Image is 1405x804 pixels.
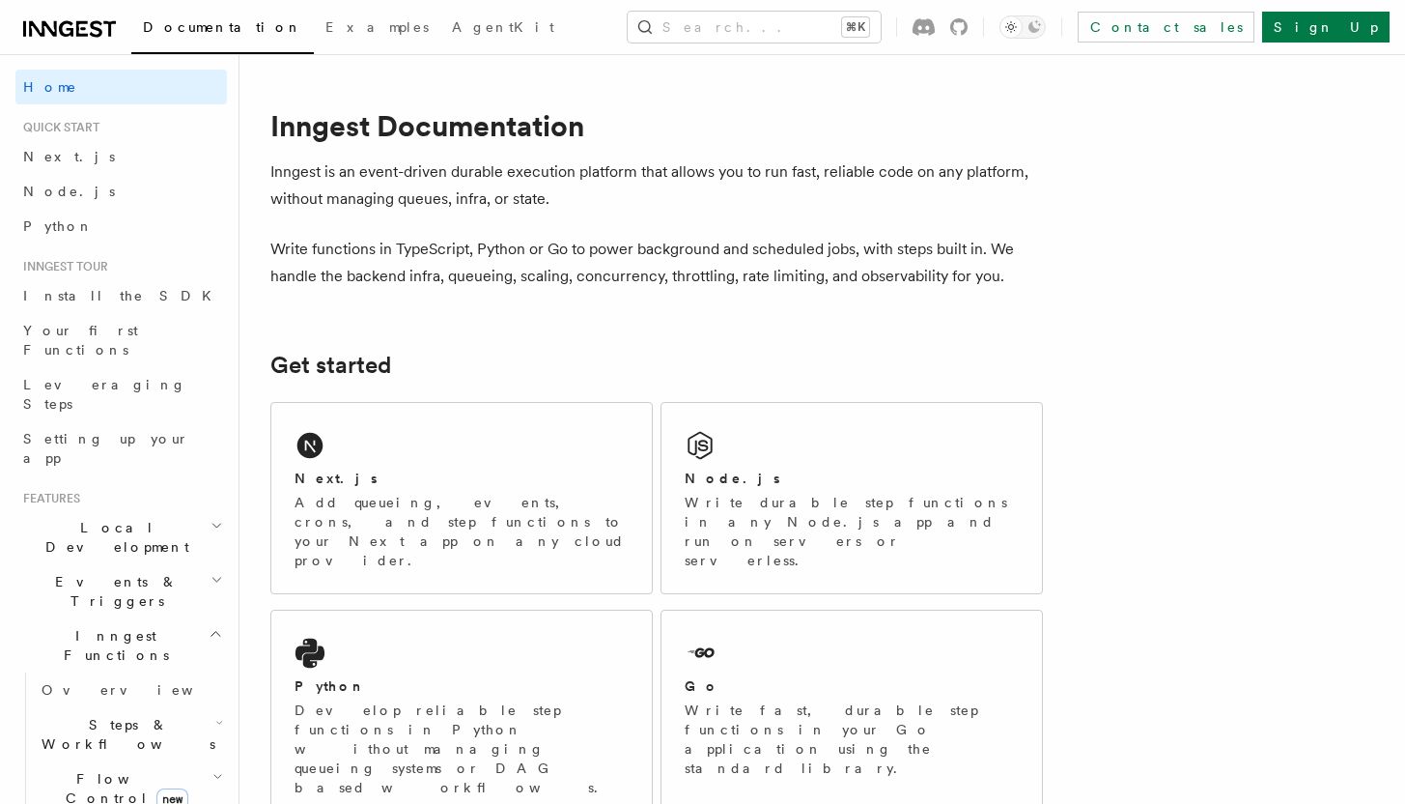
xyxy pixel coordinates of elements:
[15,564,227,618] button: Events & Triggers
[842,17,869,37] kbd: ⌘K
[999,15,1046,39] button: Toggle dark mode
[270,352,391,379] a: Get started
[23,218,94,234] span: Python
[295,676,366,696] h2: Python
[15,421,227,475] a: Setting up your app
[131,6,314,54] a: Documentation
[685,469,780,488] h2: Node.js
[23,149,115,164] span: Next.js
[42,682,240,698] span: Overview
[34,707,227,761] button: Steps & Workflows
[295,493,629,570] p: Add queueing, events, crons, and step functions to your Next app on any cloud provider.
[440,6,566,52] a: AgentKit
[23,77,77,97] span: Home
[23,377,186,412] span: Leveraging Steps
[270,108,1043,143] h1: Inngest Documentation
[15,259,108,274] span: Inngest tour
[452,19,554,35] span: AgentKit
[15,491,80,506] span: Features
[34,715,215,754] span: Steps & Workflows
[15,278,227,313] a: Install the SDK
[15,70,227,104] a: Home
[270,402,653,594] a: Next.jsAdd queueing, events, crons, and step functions to your Next app on any cloud provider.
[660,402,1043,594] a: Node.jsWrite durable step functions in any Node.js app and run on servers or serverless.
[34,673,227,707] a: Overview
[295,469,378,488] h2: Next.js
[1078,12,1254,43] a: Contact sales
[685,701,1019,778] p: Write fast, durable step functions in your Go application using the standard library.
[15,174,227,209] a: Node.js
[15,618,227,673] button: Inngest Functions
[685,493,1019,570] p: Write durable step functions in any Node.js app and run on servers or serverless.
[1262,12,1390,43] a: Sign Up
[15,518,211,557] span: Local Development
[15,209,227,244] a: Python
[15,626,209,665] span: Inngest Functions
[15,572,211,611] span: Events & Triggers
[270,158,1043,213] p: Inngest is an event-driven durable execution platform that allows you to run fast, reliable code ...
[295,701,629,797] p: Develop reliable step functions in Python without managing queueing systems or DAG based workflows.
[15,120,99,135] span: Quick start
[325,19,429,35] span: Examples
[143,19,302,35] span: Documentation
[23,431,189,466] span: Setting up your app
[23,184,115,199] span: Node.js
[15,313,227,367] a: Your first Functions
[15,510,227,564] button: Local Development
[23,323,138,358] span: Your first Functions
[15,139,227,174] a: Next.js
[270,236,1043,290] p: Write functions in TypeScript, Python or Go to power background and scheduled jobs, with steps bu...
[314,6,440,52] a: Examples
[628,12,881,43] button: Search...⌘K
[15,367,227,421] a: Leveraging Steps
[23,288,223,303] span: Install the SDK
[685,676,719,696] h2: Go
